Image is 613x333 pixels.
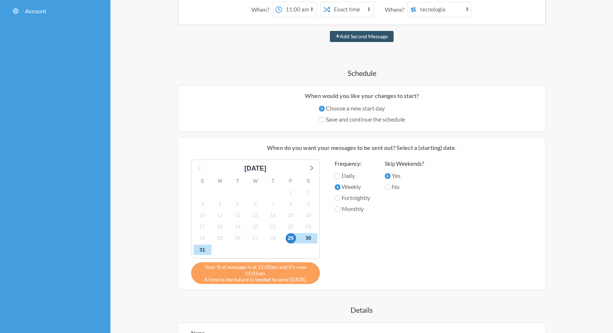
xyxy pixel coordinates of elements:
p: When do you want your messages to be sent out? Select a (starting) date. [184,143,540,152]
span: Your first message is at 11:00am and it's now 11:01am. [197,264,314,276]
a: Account [6,3,105,19]
label: Skip Weekends? [385,160,424,168]
span: Friday, September 5, 2025 [233,199,243,209]
input: Daily [335,173,341,179]
label: Monthly [335,204,370,213]
div: S [194,175,211,187]
div: M [211,175,229,187]
span: Friday, September 19, 2025 [233,222,243,232]
span: Monday, September 1, 2025 [286,187,296,197]
span: Monday, September 29, 2025 [286,233,296,243]
span: Sunday, September 7, 2025 [268,199,278,209]
span: Wednesday, September 3, 2025 [197,199,208,209]
span: Sunday, September 21, 2025 [268,222,278,232]
div: When? [251,2,272,17]
label: Yes [385,171,424,180]
input: Monthly [335,206,341,212]
span: Tuesday, September 30, 2025 [303,233,314,243]
input: Save and continue the schedule [319,117,325,123]
label: Daily [335,171,370,180]
span: Friday, September 26, 2025 [233,233,243,243]
span: Sunday, September 14, 2025 [268,210,278,221]
input: Weekly [335,184,341,190]
span: Saturday, September 27, 2025 [250,233,261,243]
span: Wednesday, September 24, 2025 [197,233,208,243]
label: Fortnightly [335,193,370,202]
div: [DATE] [242,164,269,173]
span: Tuesday, September 16, 2025 [303,210,314,221]
span: Thursday, September 4, 2025 [215,199,225,209]
span: Friday, September 12, 2025 [233,210,243,221]
div: W [247,175,264,187]
div: F [282,175,300,187]
label: No [385,182,424,191]
span: Saturday, September 6, 2025 [250,199,261,209]
span: Monday, September 8, 2025 [286,199,296,209]
input: Choose a new start day [319,106,325,112]
span: Wednesday, October 1, 2025 [197,245,208,255]
span: Saturday, September 13, 2025 [250,210,261,221]
p: When would you like your changes to start? [184,91,540,100]
div: T [264,175,282,187]
div: T [229,175,247,187]
span: Saturday, September 20, 2025 [250,222,261,232]
h4: Schedule [141,68,583,78]
button: Add Second Message [330,31,394,42]
span: Tuesday, September 2, 2025 [303,187,314,197]
div: A time in the future is needed to send [DATE]. [191,262,320,284]
span: Account [25,7,46,14]
label: Weekly [335,182,370,191]
label: Save and continue the schedule [319,115,405,124]
span: Sunday, September 28, 2025 [268,233,278,243]
input: Yes [385,173,391,179]
input: Fortnightly [335,195,341,201]
span: Thursday, September 25, 2025 [215,233,225,243]
span: Monday, September 15, 2025 [286,210,296,221]
span: Monday, September 22, 2025 [286,222,296,232]
span: Tuesday, September 9, 2025 [303,199,314,209]
h4: Details [141,305,583,315]
div: Where? [385,2,407,17]
input: No [385,184,391,190]
div: S [300,175,317,187]
span: Wednesday, September 10, 2025 [197,210,208,221]
span: Thursday, September 18, 2025 [215,222,225,232]
label: Choose a new start day [319,104,405,113]
label: Frequency: [335,160,370,168]
span: Thursday, September 11, 2025 [215,210,225,221]
span: Tuesday, September 23, 2025 [303,222,314,232]
span: Wednesday, September 17, 2025 [197,222,208,232]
